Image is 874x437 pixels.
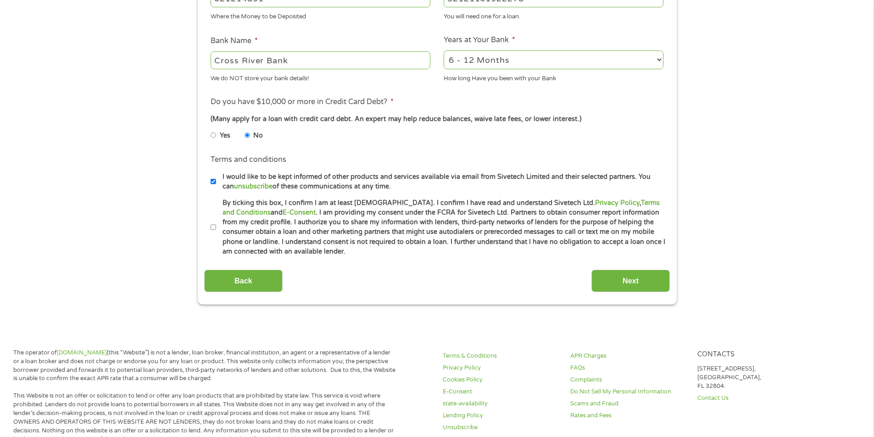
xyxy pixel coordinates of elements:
a: unsubscribe [234,183,273,190]
a: [DOMAIN_NAME] [57,349,107,356]
a: Scams and Fraud [570,399,687,408]
a: Complaints [570,376,687,384]
div: (Many apply for a loan with credit card debt. An expert may help reduce balances, waive late fees... [211,114,663,124]
label: Yes [220,131,230,141]
label: Do you have $10,000 or more in Credit Card Debt? [211,97,394,107]
input: Back [204,270,283,292]
a: Contact Us [697,394,814,403]
div: How long Have you been with your Bank [444,71,663,83]
p: The operator of (this “Website”) is not a lender, loan broker, financial institution, an agent or... [13,348,396,383]
a: Cookies Policy [443,376,559,384]
a: E-Consent [443,387,559,396]
a: E-Consent [283,209,316,216]
label: Terms and conditions [211,155,286,165]
input: Next [591,270,670,292]
a: FAQs [570,364,687,372]
a: APR Charges [570,352,687,360]
div: You will need one for a loan. [444,9,663,22]
a: Terms and Conditions [223,199,660,216]
div: We do NOT store your bank details! [211,71,430,83]
a: Privacy Policy [595,199,640,207]
a: Lending Policy [443,411,559,420]
p: [STREET_ADDRESS], [GEOGRAPHIC_DATA], FL 32804. [697,365,814,391]
label: Bank Name [211,36,258,46]
a: Terms & Conditions [443,352,559,360]
a: Rates and Fees [570,411,687,420]
label: No [253,131,263,141]
a: Do Not Sell My Personal Information [570,387,687,396]
div: Where the Money to be Deposited [211,9,430,22]
label: I would like to be kept informed of other products and services available via email from Sivetech... [216,172,666,192]
a: Privacy Policy [443,364,559,372]
a: state-availability [443,399,559,408]
a: Unsubscribe [443,423,559,432]
label: Years at Your Bank [444,35,515,45]
h4: Contacts [697,350,814,359]
label: By ticking this box, I confirm I am at least [DEMOGRAPHIC_DATA]. I confirm I have read and unders... [216,198,666,257]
